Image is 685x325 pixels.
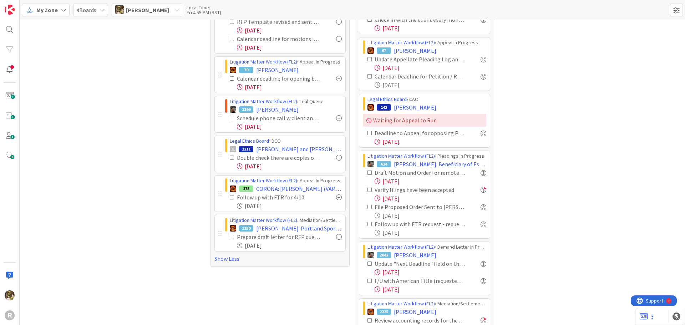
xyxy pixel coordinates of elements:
[239,186,253,192] div: 175
[367,39,486,46] div: › Appeal In Progress
[237,153,320,162] div: Double check there are copies of pleadings in "questions" folder
[256,66,299,74] span: [PERSON_NAME]
[239,225,253,232] div: 1150
[230,177,342,184] div: › Appeal In Progress
[256,145,342,153] span: [PERSON_NAME] and [PERSON_NAME]
[230,67,236,73] img: TR
[375,24,486,32] div: [DATE]
[237,114,320,122] div: Schedule phone call w client and mother re case strategy
[37,3,39,9] div: 1
[377,161,391,167] div: 614
[230,137,342,145] div: › DCO
[367,47,374,54] img: TR
[375,81,486,89] div: [DATE]
[237,17,320,26] div: RFP Template revised and sent to Responsible attorney for review
[237,233,320,241] div: Prepare draft letter for RFP questions that TWR highlighted for TM signature
[375,203,465,211] div: File Proposed Order Sent to [PERSON_NAME] 9/16
[394,46,436,55] span: [PERSON_NAME]
[230,186,236,192] img: TR
[126,6,169,14] span: [PERSON_NAME]
[15,1,32,10] span: Support
[375,186,465,194] div: Verify filings have been accepted
[230,58,342,66] div: › Appeal In Progress
[394,160,486,168] span: [PERSON_NAME]: Beneficiary of Estate
[367,243,486,251] div: › Demand Letter In Progress
[237,26,342,35] div: [DATE]
[239,67,253,73] div: 70
[367,96,486,103] div: › CAO
[214,254,346,263] a: Show Less
[36,6,58,14] span: My Zone
[256,184,342,193] span: CORONA: [PERSON_NAME] (VAPO/Guardianship)
[375,259,465,268] div: Update "Next Deadline" field on this card based on response to Demand letter [if necessary]
[367,152,486,160] div: › Pleadings In Progress
[237,202,342,210] div: [DATE]
[76,6,79,14] b: 4
[367,104,374,111] img: TR
[230,217,297,223] a: Litigation Matter Workflow (FL2)
[237,241,342,250] div: [DATE]
[375,15,465,24] div: Check in with the client every month around the 15th Copy this task to next month if needed
[230,106,236,113] img: MW
[5,290,15,300] img: DG
[377,309,391,315] div: 2225
[367,300,435,307] a: Litigation Matter Workflow (FL2)
[375,55,465,64] div: Update Appellate Pleading Log and Calendar the Deadline
[239,146,253,152] div: 2211
[237,162,342,171] div: [DATE]
[5,310,15,320] div: R
[363,114,486,127] div: Waiting for Appeal to Run
[367,153,435,159] a: Litigation Matter Workflow (FL2)
[239,106,253,113] div: 1199
[367,300,486,308] div: › Mediation/Settlement in Progress
[367,252,374,258] img: MW
[377,47,391,54] div: 67
[230,177,297,184] a: Litigation Matter Workflow (FL2)
[375,285,486,294] div: [DATE]
[237,43,342,52] div: [DATE]
[230,138,269,144] a: Legal Ethics Board
[237,74,320,83] div: Calendar deadline for opening brief
[230,98,342,105] div: › Trial Queue
[394,103,436,112] span: [PERSON_NAME]
[230,217,342,224] div: › Mediation/Settlement in Progress
[375,316,465,325] div: Review accounting records for the trust / circulate to Trustee and Beneficiaries (see 9/2 email)
[375,268,486,276] div: [DATE]
[237,122,342,131] div: [DATE]
[237,35,320,43] div: Calendar deadline for motions in limine (mid november) - During pretrial conference, need to find...
[367,161,374,167] img: MW
[640,312,654,321] a: 3
[375,177,486,186] div: [DATE]
[375,64,486,72] div: [DATE]
[115,5,124,14] img: DG
[375,228,486,237] div: [DATE]
[230,98,297,105] a: Litigation Matter Workflow (FL2)
[256,105,299,114] span: [PERSON_NAME]
[256,224,342,233] span: [PERSON_NAME]: Portland Sports Medicine & Spine, et al. v. The [PERSON_NAME] Group, et al.
[375,194,486,203] div: [DATE]
[367,96,407,102] a: Legal Ethics Board
[375,168,465,177] div: Draft Motion and Order for remote appearance 9/29 hearing
[230,225,236,232] img: TR
[230,59,297,65] a: Litigation Matter Workflow (FL2)
[375,129,465,137] div: Deadline to Appeal for opposing Party -[DATE] - If no appeal then close file.
[377,252,391,258] div: 2042
[375,276,465,285] div: F/U with American Title (requested again 9/11)
[5,5,15,15] img: Visit kanbanzone.com
[76,6,96,14] span: Boards
[375,72,465,81] div: Calendar Deadline for Petition / Response
[375,137,486,146] div: [DATE]
[237,83,342,91] div: [DATE]
[375,211,486,220] div: [DATE]
[394,251,436,259] span: [PERSON_NAME]
[375,220,465,228] div: Follow up with FTR request - requested 9/18
[377,104,391,111] div: 143
[187,10,221,15] div: Fri 4:55 PM (BST)
[367,39,435,46] a: Litigation Matter Workflow (FL2)
[367,244,435,250] a: Litigation Matter Workflow (FL2)
[237,193,318,202] div: Follow up with FTR for 4/10
[367,309,374,315] img: TR
[187,5,221,10] div: Local Time:
[394,308,436,316] span: [PERSON_NAME]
